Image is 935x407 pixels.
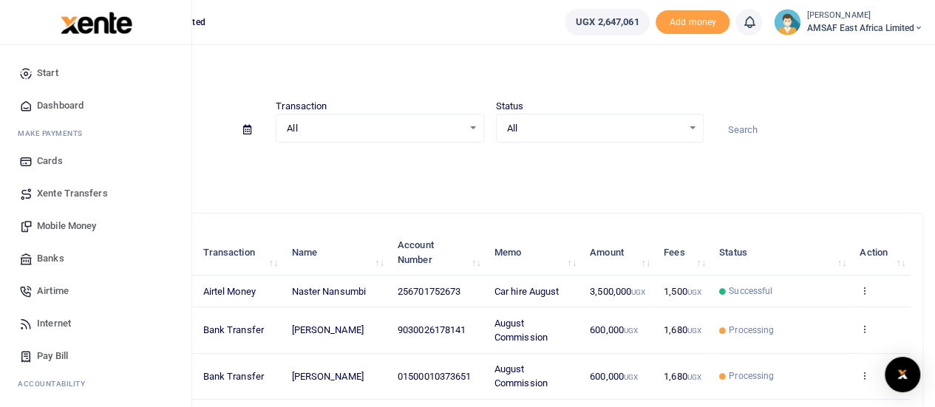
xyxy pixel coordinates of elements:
[12,275,180,307] a: Airtime
[37,251,64,266] span: Banks
[37,66,58,81] span: Start
[59,16,132,27] a: logo-small logo-large logo-large
[287,121,462,136] span: All
[656,10,730,35] span: Add money
[486,230,582,276] th: Memo: activate to sort column ascending
[729,284,772,298] span: Successful
[283,230,390,276] th: Name: activate to sort column ascending
[664,324,701,335] span: 1,680
[576,15,639,30] span: UGX 2,647,061
[582,230,656,276] th: Amount: activate to sort column ascending
[687,373,701,381] small: UGX
[37,154,63,168] span: Cards
[851,230,911,276] th: Action: activate to sort column ascending
[12,177,180,210] a: Xente Transfers
[687,288,701,296] small: UGX
[291,286,366,297] span: Naster Nansumbi
[507,121,682,136] span: All
[590,324,638,335] span: 600,000
[590,371,638,382] span: 600,000
[494,363,548,389] span: August Commission
[664,371,701,382] span: 1,680
[496,99,524,114] label: Status
[656,230,711,276] th: Fees: activate to sort column ascending
[37,284,69,298] span: Airtime
[37,316,71,331] span: Internet
[565,9,650,35] a: UGX 2,647,061
[12,307,180,340] a: Internet
[56,64,923,80] h4: Transactions
[203,324,264,335] span: Bank Transfer
[398,371,471,382] span: 01500010373651
[390,230,486,276] th: Account Number: activate to sort column ascending
[494,286,560,297] span: Car hire August
[729,324,774,337] span: Processing
[12,145,180,177] a: Cards
[194,230,283,276] th: Transaction: activate to sort column ascending
[624,326,638,335] small: UGX
[37,98,84,113] span: Dashboard
[25,128,83,139] span: ake Payments
[29,378,85,389] span: countability
[631,288,645,296] small: UGX
[656,10,730,35] li: Toup your wallet
[398,286,460,297] span: 256701752673
[12,372,180,395] li: Ac
[806,10,923,22] small: [PERSON_NAME]
[291,371,363,382] span: [PERSON_NAME]
[398,324,466,335] span: 9030026178141
[37,219,96,233] span: Mobile Money
[806,21,923,35] span: AMSAF East Africa Limited
[203,286,256,297] span: Airtel Money
[687,326,701,335] small: UGX
[774,9,923,35] a: profile-user [PERSON_NAME] AMSAF East Africa Limited
[494,318,548,343] span: August Commission
[559,9,656,35] li: Wallet ballance
[715,117,923,143] input: Search
[590,286,645,297] span: 3,500,000
[12,122,180,145] li: M
[711,230,851,276] th: Status: activate to sort column ascending
[12,340,180,372] a: Pay Bill
[12,57,180,89] a: Start
[37,349,68,363] span: Pay Bill
[61,12,132,34] img: logo-large
[885,357,920,392] div: Open Intercom Messenger
[12,210,180,242] a: Mobile Money
[664,286,701,297] span: 1,500
[291,324,363,335] span: [PERSON_NAME]
[276,99,327,114] label: Transaction
[774,9,800,35] img: profile-user
[203,371,264,382] span: Bank Transfer
[656,16,730,27] a: Add money
[12,89,180,122] a: Dashboard
[729,369,774,383] span: Processing
[12,242,180,275] a: Banks
[37,186,108,201] span: Xente Transfers
[624,373,638,381] small: UGX
[56,160,923,176] p: Download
